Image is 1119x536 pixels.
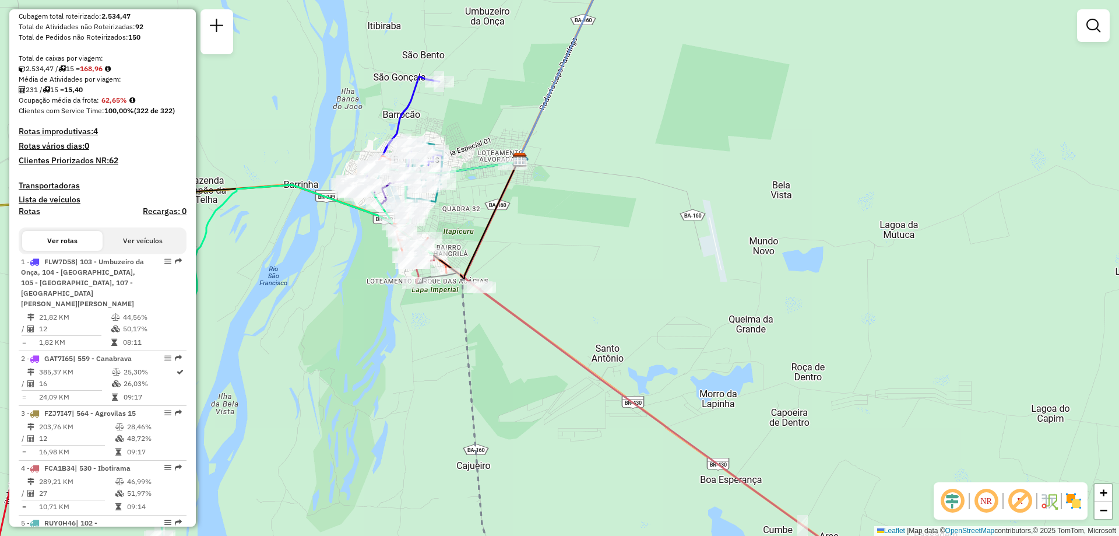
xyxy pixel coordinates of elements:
td: 12 [38,433,115,444]
span: 3 - [21,409,136,418]
div: 2.534,47 / 15 = [19,64,186,74]
button: Ver veículos [103,231,183,251]
i: % de utilização do peso [115,423,124,430]
i: % de utilização da cubagem [112,380,121,387]
td: 21,82 KM [38,311,111,323]
td: = [21,501,27,513]
span: FZJ7I47 [44,409,72,418]
span: Ocupação média da frota: [19,96,99,104]
i: Total de Atividades [27,380,34,387]
td: 51,97% [126,488,182,499]
a: Leaflet [877,527,905,535]
h4: Clientes Priorizados NR: [19,156,186,166]
td: / [21,378,27,390]
a: Exibir filtros [1082,14,1105,37]
div: Total de caixas por viagem: [19,53,186,64]
strong: 150 [128,33,140,41]
td: 28,46% [126,421,182,433]
span: FLW7D58 [44,257,75,266]
strong: 100,00% [104,106,134,115]
em: Rota exportada [175,464,182,471]
td: = [21,446,27,458]
i: Tempo total em rota [112,394,118,401]
td: 12 [38,323,111,335]
div: Cubagem total roteirizado: [19,11,186,22]
em: Opções [164,519,171,526]
div: Média de Atividades por viagem: [19,74,186,85]
strong: 15,40 [64,85,83,94]
td: 1,82 KM [38,337,111,348]
img: CDD Lapa [512,152,527,167]
h4: Rotas vários dias: [19,141,186,151]
i: % de utilização da cubagem [115,435,124,442]
span: Exibir rótulo [1006,487,1034,515]
td: 24,09 KM [38,391,111,403]
span: 4 - [21,464,131,472]
td: 203,76 KM [38,421,115,433]
td: 10,71 KM [38,501,115,513]
span: GAT7I65 [44,354,73,363]
td: 08:11 [122,337,181,348]
td: 09:14 [126,501,182,513]
i: Total de Atividades [27,435,34,442]
strong: 92 [135,22,143,31]
i: Total de Atividades [27,325,34,332]
td: 48,72% [126,433,182,444]
a: OpenStreetMap [945,527,995,535]
em: Rota exportada [175,258,182,265]
img: Exibir/Ocultar setores [1064,492,1083,510]
td: 16,98 KM [38,446,115,458]
strong: 168,96 [80,64,103,73]
td: 26,03% [123,378,175,390]
i: % de utilização do peso [115,478,124,485]
strong: (322 de 322) [134,106,175,115]
em: Rota exportada [175,409,182,416]
div: Atividade não roteirizada - DISK GELADA KMC [392,174,421,186]
h4: Recargas: 0 [143,206,186,216]
h4: Rotas improdutivas: [19,127,186,136]
td: = [21,337,27,348]
td: 44,56% [122,311,181,323]
em: Opções [164,355,171,362]
i: Total de rotas [43,86,50,93]
i: Tempo total em rota [111,339,117,346]
i: Total de rotas [58,65,66,72]
button: Ver rotas [22,231,103,251]
td: / [21,488,27,499]
span: FCA1B34 [44,464,75,472]
td: / [21,323,27,335]
i: Distância Total [27,314,34,321]
em: Opções [164,258,171,265]
i: Tempo total em rota [115,449,121,456]
span: | 530 - Ibotirama [75,464,131,472]
img: Fluxo de ruas [1040,492,1058,510]
h4: Rotas [19,206,40,216]
td: 09:17 [126,446,182,458]
div: 231 / 15 = [19,85,186,95]
em: Opções [164,464,171,471]
td: 46,99% [126,476,182,488]
i: % de utilização da cubagem [115,490,124,497]
div: Map data © contributors,© 2025 TomTom, Microsoft [874,526,1119,536]
i: % de utilização do peso [111,314,120,321]
div: Total de Atividades não Roteirizadas: [19,22,186,32]
i: Distância Total [27,478,34,485]
td: 289,21 KM [38,476,115,488]
td: = [21,391,27,403]
i: Meta Caixas/viagem: 206,52 Diferença: -37,56 [105,65,111,72]
span: | 564 - Agrovilas 15 [72,409,136,418]
h4: Lista de veículos [19,195,186,205]
a: Zoom out [1095,502,1112,519]
td: 25,30% [123,366,175,378]
span: | 103 - Umbuzeiro da Onça, 104 - [GEOGRAPHIC_DATA], 105 - [GEOGRAPHIC_DATA], 107 - [GEOGRAPHIC_DA... [21,257,144,308]
i: Tempo total em rota [115,503,121,510]
td: 16 [38,378,111,390]
em: Rota exportada [175,519,182,526]
td: 27 [38,488,115,499]
td: 385,37 KM [38,366,111,378]
h4: Transportadoras [19,181,186,191]
span: RUY0H46 [44,519,76,527]
i: Distância Total [27,423,34,430]
td: 09:17 [123,391,175,403]
i: % de utilização do peso [112,369,121,376]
